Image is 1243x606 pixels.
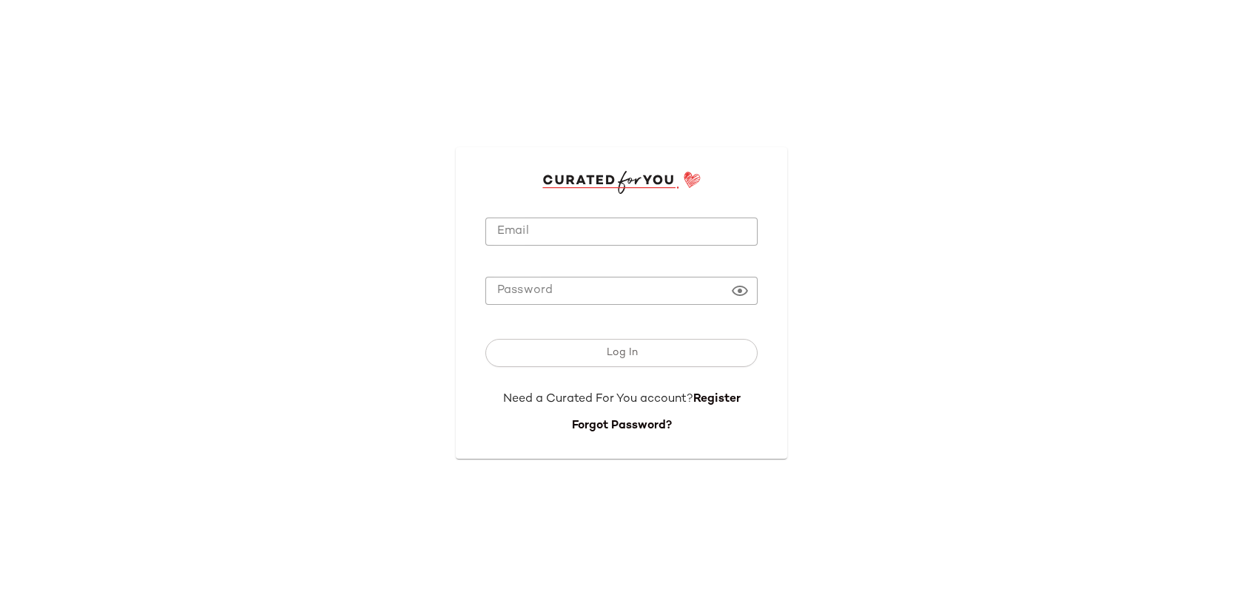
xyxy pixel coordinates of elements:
span: Need a Curated For You account? [503,393,693,405]
img: cfy_login_logo.DGdB1djN.svg [542,171,701,193]
a: Register [693,393,741,405]
a: Forgot Password? [572,420,672,432]
button: Log In [485,339,758,367]
span: Log In [605,347,637,359]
